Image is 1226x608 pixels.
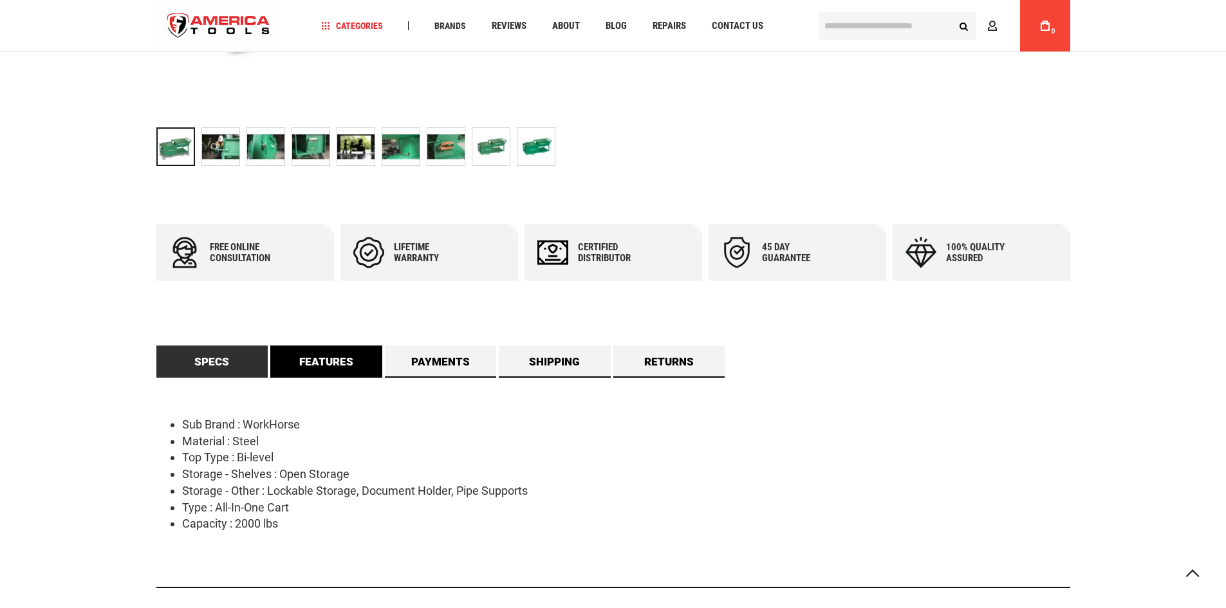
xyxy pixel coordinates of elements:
[647,17,692,35] a: Repairs
[156,121,201,172] div: GREENLEE WK100 WORKHORSE ALL-IN-ONE BENDING AND THREADING WORKSTATION
[182,433,1070,450] li: Material : Steel
[552,21,580,31] span: About
[706,17,769,35] a: Contact Us
[182,499,1070,516] li: Type : All-In-One Cart
[974,149,1226,608] iframe: LiveChat chat widget
[712,21,763,31] span: Contact Us
[946,242,1023,264] div: 100% quality assured
[292,121,337,172] div: GREENLEE WK100 WORKHORSE ALL-IN-ONE BENDING AND THREADING WORKSTATION
[492,21,526,31] span: Reviews
[156,2,281,50] img: America Tools
[385,345,497,378] a: Payments
[952,14,976,38] button: Search
[472,128,510,165] img: GREENLEE WK100 WORKHORSE ALL-IN-ONE BENDING AND THREADING WORKSTATION
[182,416,1070,433] li: Sub Brand : WorkHorse
[499,345,611,378] a: Shipping
[292,128,330,165] img: GREENLEE WK100 WORKHORSE ALL-IN-ONE BENDING AND THREADING WORKSTATION
[182,449,1070,466] li: Top Type : Bi-level
[486,17,532,35] a: Reviews
[606,21,627,31] span: Blog
[182,466,1070,483] li: Storage - Shelves : Open Storage
[182,515,1070,532] li: Capacity : 2000 lbs
[210,242,287,264] div: Free online consultation
[156,2,281,50] a: store logo
[613,345,725,378] a: Returns
[517,121,555,172] div: GREENLEE WK100 WORKHORSE ALL-IN-ONE BENDING AND THREADING WORKSTATION
[517,128,555,165] img: GREENLEE WK100 WORKHORSE ALL-IN-ONE BENDING AND THREADING WORKSTATION
[1052,28,1055,35] span: 0
[429,17,472,35] a: Brands
[472,121,517,172] div: GREENLEE WK100 WORKHORSE ALL-IN-ONE BENDING AND THREADING WORKSTATION
[246,121,292,172] div: GREENLEE WK100 WORKHORSE ALL-IN-ONE BENDING AND THREADING WORKSTATION
[434,21,466,30] span: Brands
[321,21,383,30] span: Categories
[201,121,246,172] div: GREENLEE WK100 WORKHORSE ALL-IN-ONE BENDING AND THREADING WORKSTATION
[762,242,839,264] div: 45 day Guarantee
[270,345,382,378] a: Features
[182,483,1070,499] li: Storage - Other : Lockable Storage, Document Holder, Pipe Supports
[202,128,239,165] img: GREENLEE WK100 WORKHORSE ALL-IN-ONE BENDING AND THREADING WORKSTATION
[653,21,686,31] span: Repairs
[546,17,586,35] a: About
[600,17,633,35] a: Blog
[315,17,389,35] a: Categories
[247,128,284,165] img: GREENLEE WK100 WORKHORSE ALL-IN-ONE BENDING AND THREADING WORKSTATION
[578,242,655,264] div: Certified Distributor
[156,345,268,378] a: Specs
